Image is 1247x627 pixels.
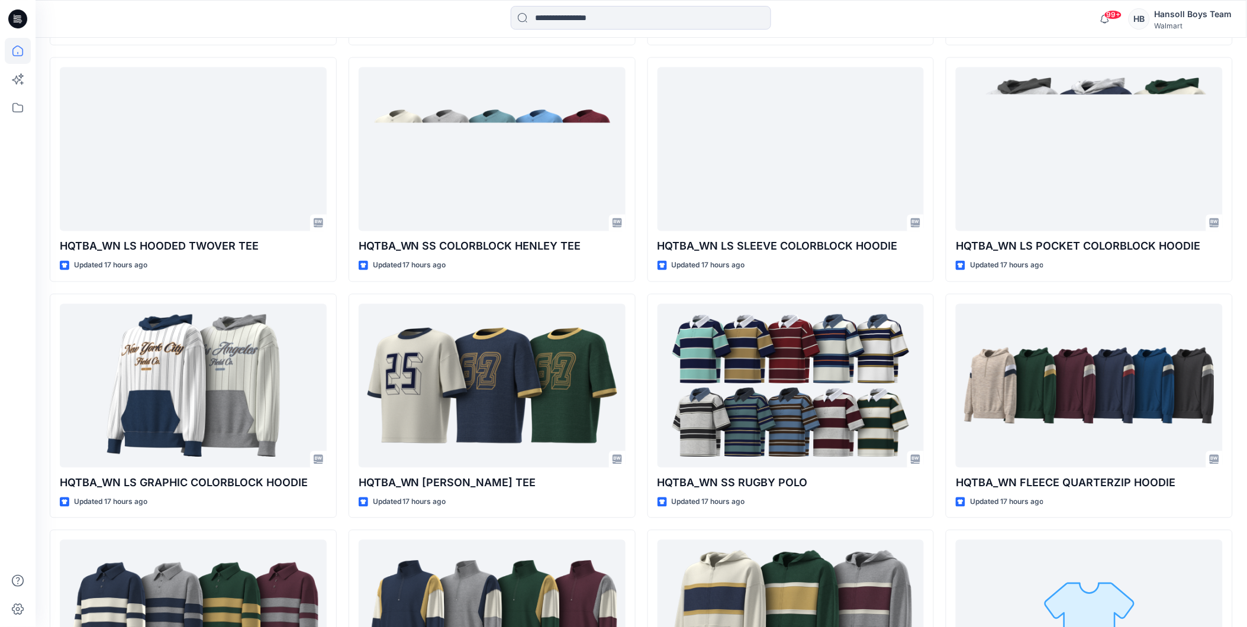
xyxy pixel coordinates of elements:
[1155,21,1232,30] div: Walmart
[956,304,1223,468] a: HQTBA_WN FLEECE QUARTERZIP HOODIE
[658,238,924,255] p: HQTBA_WN LS SLEEVE COLORBLOCK HOODIE
[359,67,626,231] a: HQTBA_WN SS COLORBLOCK HENLEY TEE
[74,260,147,272] p: Updated 17 hours ago
[1129,8,1150,30] div: HB
[658,304,924,468] a: HQTBA_WN SS RUGBY POLO
[359,475,626,492] p: HQTBA_WN [PERSON_NAME] TEE
[359,238,626,255] p: HQTBA_WN SS COLORBLOCK HENLEY TEE
[60,475,327,492] p: HQTBA_WN LS GRAPHIC COLORBLOCK HOODIE
[1104,10,1122,20] span: 99+
[672,260,745,272] p: Updated 17 hours ago
[60,238,327,255] p: HQTBA_WN LS HOODED TWOVER TEE
[60,67,327,231] a: HQTBA_WN LS HOODED TWOVER TEE
[658,475,924,492] p: HQTBA_WN SS RUGBY POLO
[74,496,147,509] p: Updated 17 hours ago
[359,304,626,468] a: HQTBA_WN SS RINGER TEE
[956,475,1223,492] p: HQTBA_WN FLEECE QUARTERZIP HOODIE
[373,496,446,509] p: Updated 17 hours ago
[970,260,1043,272] p: Updated 17 hours ago
[956,67,1223,231] a: HQTBA_WN LS POCKET COLORBLOCK HOODIE
[60,304,327,468] a: HQTBA_WN LS GRAPHIC COLORBLOCK HOODIE
[672,496,745,509] p: Updated 17 hours ago
[373,260,446,272] p: Updated 17 hours ago
[1155,7,1232,21] div: Hansoll Boys Team
[956,238,1223,255] p: HQTBA_WN LS POCKET COLORBLOCK HOODIE
[658,67,924,231] a: HQTBA_WN LS SLEEVE COLORBLOCK HOODIE
[970,496,1043,509] p: Updated 17 hours ago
